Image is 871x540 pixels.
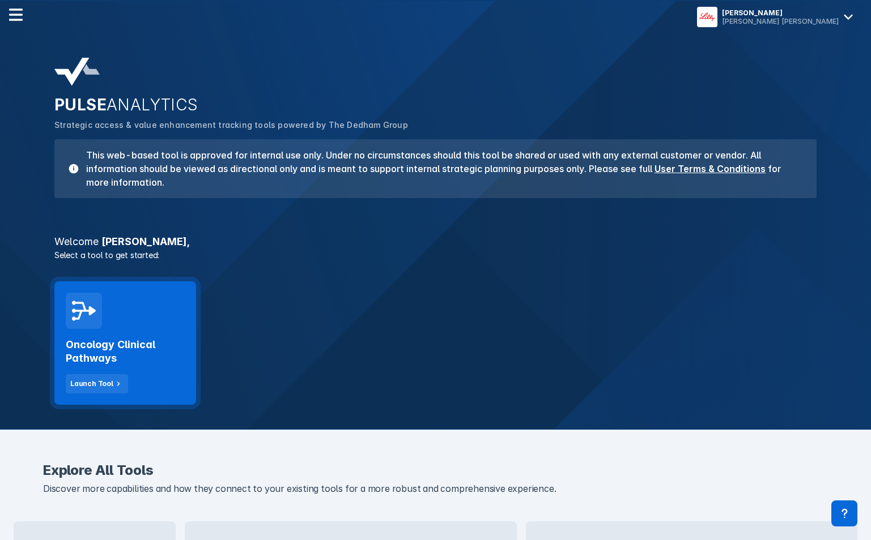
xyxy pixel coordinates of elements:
[831,500,857,526] div: Contact Support
[54,58,100,86] img: pulse-analytics-logo
[66,338,185,365] h2: Oncology Clinical Pathways
[48,237,823,247] h3: [PERSON_NAME] ,
[66,374,128,393] button: Launch Tool
[54,235,99,247] span: Welcome
[655,163,766,174] a: User Terms & Conditions
[54,281,196,405] a: Oncology Clinical PathwaysLaunch Tool
[699,9,715,25] img: menu button
[43,464,828,477] h2: Explore All Tools
[70,379,113,389] div: Launch Tool
[722,8,839,17] div: [PERSON_NAME]
[43,482,828,496] p: Discover more capabilities and how they connect to your existing tools for a more robust and comp...
[9,8,23,22] img: menu--horizontal.svg
[54,119,817,131] p: Strategic access & value enhancement tracking tools powered by The Dedham Group
[48,249,823,261] p: Select a tool to get started:
[79,148,803,189] h3: This web-based tool is approved for internal use only. Under no circumstances should this tool be...
[54,95,817,114] h2: PULSE
[722,17,839,25] div: [PERSON_NAME] [PERSON_NAME]
[107,95,198,114] span: ANALYTICS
